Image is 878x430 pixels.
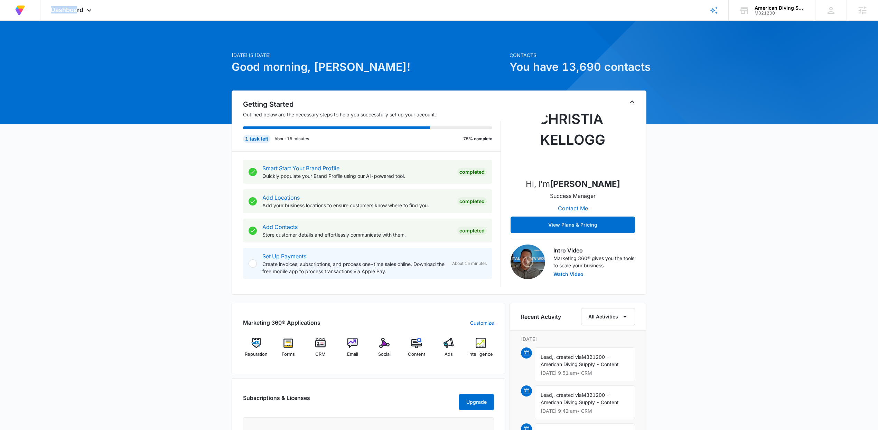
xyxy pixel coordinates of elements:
[243,338,270,363] a: Reputation
[459,394,494,410] button: Upgrade
[282,351,295,358] span: Forms
[262,194,300,201] a: Add Locations
[262,223,298,230] a: Add Contacts
[452,260,487,267] span: About 15 minutes
[262,165,339,172] a: Smart Start Your Brand Profile
[581,308,635,325] button: All Activities
[553,255,635,269] p: Marketing 360® gives you the tools to scale your business.
[307,338,334,363] a: CRM
[550,192,596,200] p: Success Manager
[347,351,358,358] span: Email
[551,200,595,217] button: Contact Me
[243,318,320,327] h2: Marketing 360® Applications
[243,135,270,143] div: 1 task left
[339,338,366,363] a: Email
[541,392,553,398] span: Lead,
[262,231,452,238] p: Store customer details and effortlessly communicate with them.
[510,51,646,59] p: Contacts
[470,319,494,326] a: Customize
[628,98,636,106] button: Toggle Collapse
[521,335,635,343] p: [DATE]
[553,246,635,255] h3: Intro Video
[408,351,425,358] span: Content
[463,136,492,142] p: 75% complete
[69,40,74,46] img: tab_keywords_by_traffic_grey.svg
[541,371,629,375] p: [DATE] 9:51 am • CRM
[19,40,24,46] img: tab_domain_overview_orange.svg
[14,4,26,17] img: Volusion
[467,338,494,363] a: Intelligence
[403,338,430,363] a: Content
[11,18,17,23] img: website_grey.svg
[541,354,553,360] span: Lead,
[526,178,620,190] p: Hi, I'm
[457,227,487,235] div: Completed
[51,6,83,13] span: Dashboard
[371,338,398,363] a: Social
[26,41,62,45] div: Domain Overview
[243,111,501,118] p: Outlined below are the necessary steps to help you successfully set up your account.
[262,202,452,209] p: Add your business locations to ensure customers know where to find you.
[378,351,391,358] span: Social
[521,313,561,321] h6: Recent Activity
[538,103,607,172] img: Christian Kellogg
[315,351,326,358] span: CRM
[245,351,268,358] span: Reputation
[262,253,306,260] a: Set Up Payments
[468,351,493,358] span: Intelligence
[19,11,34,17] div: v 4.0.25
[274,136,309,142] p: About 15 minutes
[510,59,646,75] h1: You have 13,690 contacts
[232,59,505,75] h1: Good morning, [PERSON_NAME]!
[550,179,620,189] strong: [PERSON_NAME]
[11,11,17,17] img: logo_orange.svg
[243,394,310,408] h2: Subscriptions & Licenses
[76,41,116,45] div: Keywords by Traffic
[262,172,452,180] p: Quickly populate your Brand Profile using our AI-powered tool.
[18,18,76,23] div: Domain: [DOMAIN_NAME]
[232,51,505,59] p: [DATE] is [DATE]
[511,217,635,233] button: View Plans & Pricing
[553,354,582,360] span: , created via
[436,338,462,363] a: Ads
[553,272,583,277] button: Watch Video
[755,5,805,11] div: account name
[755,11,805,16] div: account id
[511,245,545,279] img: Intro Video
[445,351,453,358] span: Ads
[553,392,582,398] span: , created via
[275,338,302,363] a: Forms
[457,168,487,176] div: Completed
[262,260,447,275] p: Create invoices, subscriptions, and process one-time sales online. Download the free mobile app t...
[541,409,629,413] p: [DATE] 9:42 am • CRM
[243,99,501,109] h2: Getting Started
[457,197,487,206] div: Completed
